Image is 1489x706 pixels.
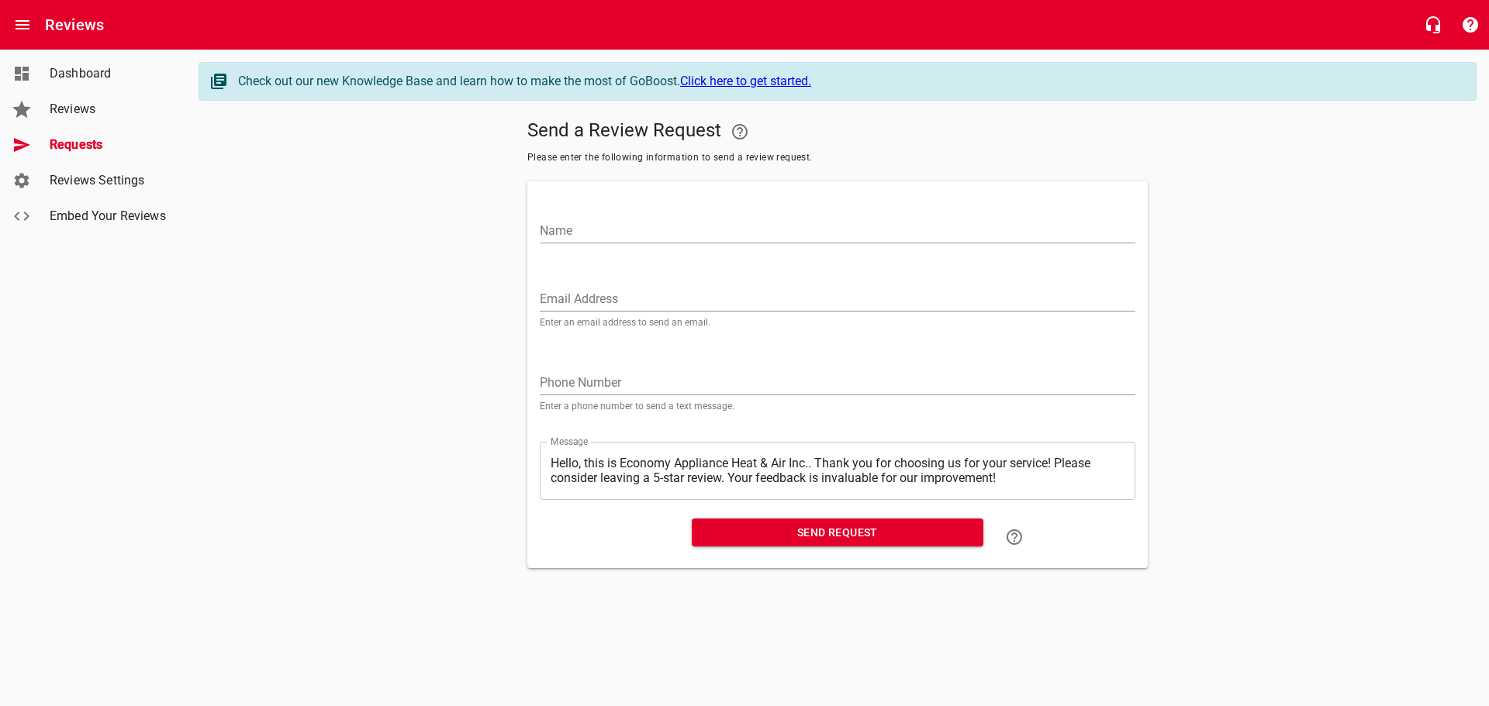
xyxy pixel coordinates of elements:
a: Learn how to "Send a Review Request" [996,518,1033,556]
h5: Send a Review Request [527,113,1148,150]
a: Your Google or Facebook account must be connected to "Send a Review Request" [721,113,758,150]
span: Please enter the following information to send a review request. [527,150,1148,166]
a: Click here to get started. [680,74,811,88]
span: Reviews [50,100,168,119]
button: Send Request [692,518,983,547]
p: Enter an email address to send an email. [540,318,1135,327]
button: Open drawer [4,6,41,43]
h6: Reviews [45,12,104,37]
button: Live Chat [1415,6,1452,43]
span: Send Request [704,523,971,542]
span: Dashboard [50,64,168,83]
span: Requests [50,136,168,154]
p: Enter a phone number to send a text message. [540,401,1135,411]
span: Reviews Settings [50,171,168,190]
div: Check out our new Knowledge Base and learn how to make the most of GoBoost. [238,72,1460,91]
button: Support Portal [1452,6,1489,43]
textarea: Hello, this is Economy Appliance Heat & Air Inc.. Thank you for choosing us for your service! Ple... [551,456,1125,485]
span: Embed Your Reviews [50,207,168,226]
